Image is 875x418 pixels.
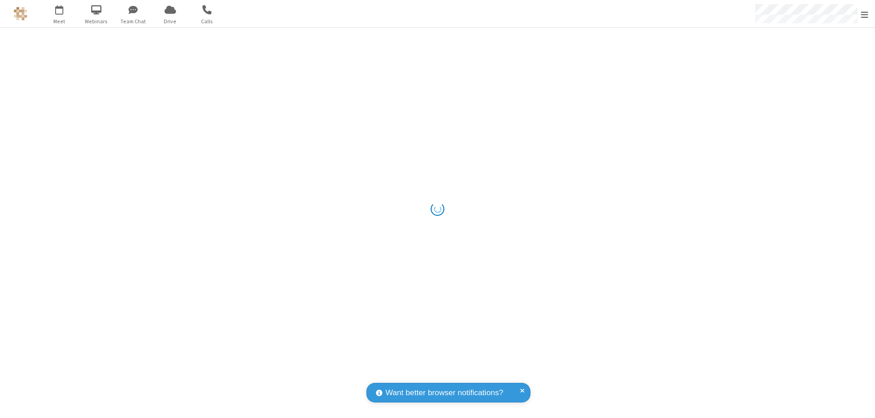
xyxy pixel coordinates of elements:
[42,17,77,26] span: Meet
[386,387,503,399] span: Want better browser notifications?
[116,17,150,26] span: Team Chat
[79,17,113,26] span: Webinars
[14,7,27,21] img: QA Selenium DO NOT DELETE OR CHANGE
[190,17,224,26] span: Calls
[153,17,187,26] span: Drive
